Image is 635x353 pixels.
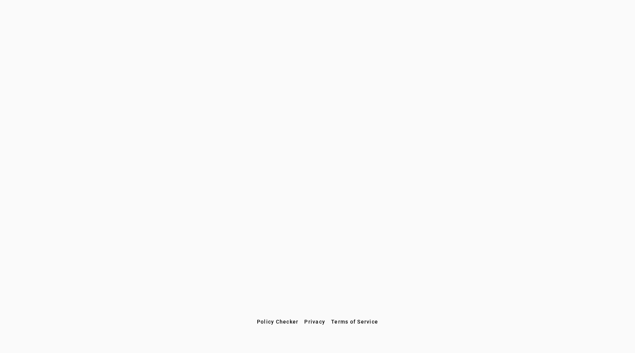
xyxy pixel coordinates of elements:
button: Terms of Service [328,315,381,328]
button: Privacy [301,315,328,328]
span: Policy Checker [257,319,299,325]
span: Terms of Service [331,319,378,325]
span: Privacy [304,319,325,325]
button: Policy Checker [254,315,302,328]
